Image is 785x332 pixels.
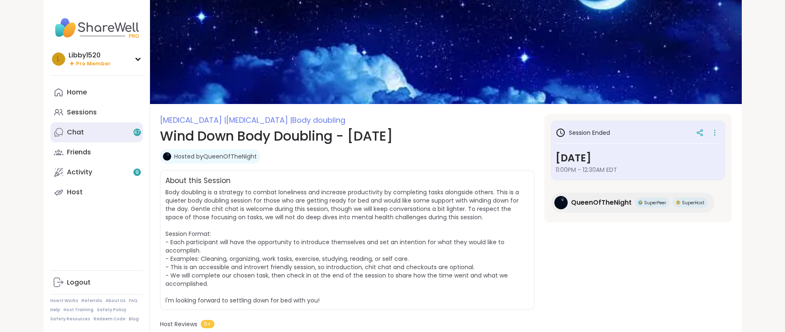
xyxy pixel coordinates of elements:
[682,200,704,206] span: SuperHost
[81,298,102,304] a: Referrals
[67,278,91,287] div: Logout
[556,166,721,174] span: 11:00PM - 12:30AM EDT
[50,273,143,292] a: Logout
[556,128,610,138] h3: Session Ended
[201,320,214,328] span: 5+
[106,298,126,304] a: About Us
[67,108,97,117] div: Sessions
[134,129,140,136] span: 47
[67,148,91,157] div: Friends
[50,102,143,122] a: Sessions
[165,176,231,186] h2: About this Session
[94,316,126,322] a: Redeem Code
[676,201,680,205] img: Peer Badge One
[50,13,143,42] img: ShareWell Nav Logo
[554,196,568,209] img: QueenOfTheNight
[67,128,84,137] div: Chat
[64,307,94,313] a: Host Training
[163,152,171,161] img: QueenOfTheNight
[50,122,143,142] a: Chat47
[50,316,90,322] a: Safety Resources
[76,60,111,67] span: Pro Member
[644,200,666,206] span: SuperPeer
[57,54,60,64] span: L
[50,298,78,304] a: How It Works
[69,51,111,60] div: Libby1520
[135,169,139,176] span: 9
[50,182,143,202] a: Host
[571,198,632,208] span: QueenOfTheNight
[97,307,126,313] a: Safety Policy
[129,316,139,322] a: Blog
[638,201,642,205] img: Peer Badge Three
[160,126,534,146] h1: Wind Down Body Doubling - [DATE]
[165,188,519,305] span: Body doubling is a strategy to combat loneliness and increase productivity by completing tasks al...
[174,152,257,161] a: Hosted byQueenOfTheNight
[556,151,721,166] h3: [DATE]
[50,142,143,162] a: Friends
[551,193,714,213] a: QueenOfTheNightQueenOfTheNightPeer Badge ThreeSuperPeerPeer Badge OneSuperHost
[67,188,83,197] div: Host
[50,162,143,182] a: Activity9
[160,320,197,329] span: Host Reviews
[50,307,60,313] a: Help
[129,298,138,304] a: FAQ
[50,82,143,102] a: Home
[226,115,292,125] span: [MEDICAL_DATA] |
[67,168,92,177] div: Activity
[67,88,87,97] div: Home
[160,115,226,125] span: [MEDICAL_DATA] |
[292,115,345,125] span: Body doubling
